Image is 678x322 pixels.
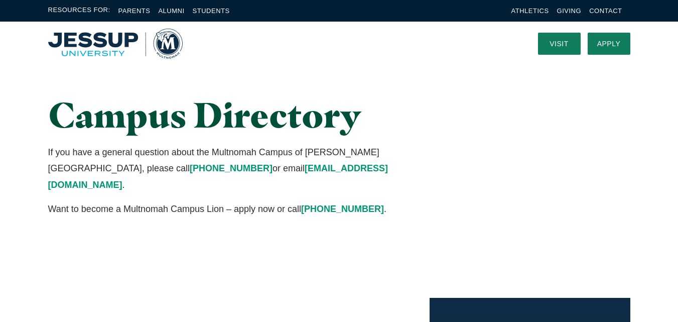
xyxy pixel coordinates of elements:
a: Athletics [511,7,549,15]
a: Giving [557,7,582,15]
a: [EMAIL_ADDRESS][DOMAIN_NAME] [48,163,388,189]
a: Visit [538,33,581,55]
img: Multnomah University Logo [48,29,183,59]
a: Home [48,29,183,59]
a: Apply [588,33,630,55]
a: Parents [118,7,151,15]
a: [PHONE_NUMBER] [190,163,273,173]
h1: Campus Directory [48,95,430,134]
a: Alumni [158,7,184,15]
span: Resources For: [48,5,110,17]
a: Contact [589,7,622,15]
a: [PHONE_NUMBER] [301,204,384,214]
p: If you have a general question about the Multnomah Campus of [PERSON_NAME][GEOGRAPHIC_DATA], plea... [48,144,430,193]
p: Want to become a Multnomah Campus Lion – apply now or call . [48,201,430,217]
a: Students [193,7,230,15]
